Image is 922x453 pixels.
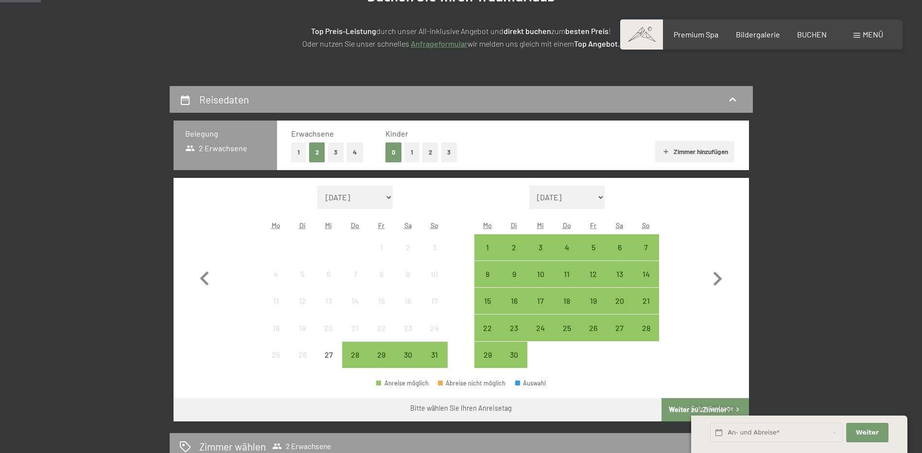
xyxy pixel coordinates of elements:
[581,297,605,321] div: 19
[315,314,342,341] div: Wed Aug 20 2025
[501,314,527,341] div: Tue Sep 23 2025
[299,221,306,229] abbr: Dienstag
[580,261,606,287] div: Fri Sep 12 2025
[580,234,606,261] div: Fri Sep 05 2025
[315,288,342,314] div: Anreise nicht möglich
[616,221,623,229] abbr: Samstag
[369,297,394,321] div: 15
[474,288,501,314] div: Anreise möglich
[368,288,395,314] div: Fri Aug 15 2025
[289,288,315,314] div: Anreise nicht möglich
[315,288,342,314] div: Wed Aug 13 2025
[368,314,395,341] div: Fri Aug 22 2025
[290,297,314,321] div: 12
[501,288,527,314] div: Tue Sep 16 2025
[376,380,429,386] div: Anreise möglich
[555,324,579,348] div: 25
[634,244,658,268] div: 7
[342,314,368,341] div: Thu Aug 21 2025
[633,234,659,261] div: Anreise möglich
[607,314,633,341] div: Anreise möglich
[263,342,289,368] div: Anreise nicht möglich
[797,30,827,39] a: BUCHEN
[316,270,341,295] div: 6
[264,351,288,375] div: 25
[554,314,580,341] div: Anreise möglich
[633,288,659,314] div: Sun Sep 21 2025
[554,288,580,314] div: Anreise möglich
[342,314,368,341] div: Anreise nicht möglich
[369,270,394,295] div: 8
[404,142,419,162] button: 1
[555,270,579,295] div: 11
[272,441,331,451] span: 2 Erwachsene
[846,423,888,443] button: Weiter
[554,288,580,314] div: Thu Sep 18 2025
[396,324,420,348] div: 23
[343,351,367,375] div: 28
[555,297,579,321] div: 18
[422,324,446,348] div: 24
[368,261,395,287] div: Anreise nicht möglich
[410,403,512,413] div: Bitte wählen Sie Ihren Anreisetag
[368,261,395,287] div: Fri Aug 08 2025
[290,351,314,375] div: 26
[554,261,580,287] div: Anreise möglich
[633,314,659,341] div: Anreise möglich
[554,314,580,341] div: Thu Sep 25 2025
[290,270,314,295] div: 5
[422,351,446,375] div: 31
[395,288,421,314] div: Anreise nicht möglich
[661,398,748,421] button: Weiter zu „Zimmer“
[263,261,289,287] div: Mon Aug 04 2025
[431,221,438,229] abbr: Sonntag
[607,261,633,287] div: Anreise möglich
[527,261,554,287] div: Anreise möglich
[501,342,527,368] div: Tue Sep 30 2025
[527,234,554,261] div: Wed Sep 03 2025
[291,142,306,162] button: 1
[342,261,368,287] div: Thu Aug 07 2025
[581,270,605,295] div: 12
[315,342,342,368] div: Anreise nicht möglich
[528,297,553,321] div: 17
[527,314,554,341] div: Anreise möglich
[369,324,394,348] div: 22
[342,261,368,287] div: Anreise nicht möglich
[537,221,544,229] abbr: Mittwoch
[563,221,571,229] abbr: Donnerstag
[422,297,446,321] div: 17
[264,297,288,321] div: 11
[342,288,368,314] div: Thu Aug 14 2025
[395,342,421,368] div: Anreise möglich
[347,142,363,162] button: 4
[633,288,659,314] div: Anreise möglich
[581,244,605,268] div: 5
[395,234,421,261] div: Anreise nicht möglich
[502,297,526,321] div: 16
[421,288,447,314] div: Sun Aug 17 2025
[368,342,395,368] div: Fri Aug 29 2025
[368,234,395,261] div: Anreise nicht möglich
[342,342,368,368] div: Anreise möglich
[421,342,447,368] div: Sun Aug 31 2025
[475,297,500,321] div: 15
[502,244,526,268] div: 2
[395,261,421,287] div: Sat Aug 09 2025
[642,221,650,229] abbr: Sonntag
[395,288,421,314] div: Sat Aug 16 2025
[474,234,501,261] div: Anreise möglich
[474,342,501,368] div: Mon Sep 29 2025
[421,314,447,341] div: Sun Aug 24 2025
[421,234,447,261] div: Anreise nicht möglich
[422,244,446,268] div: 3
[608,297,632,321] div: 20
[483,221,492,229] abbr: Montag
[264,324,288,348] div: 18
[580,314,606,341] div: Anreise möglich
[290,324,314,348] div: 19
[511,221,517,229] abbr: Dienstag
[421,314,447,341] div: Anreise nicht möglich
[378,221,384,229] abbr: Freitag
[422,142,438,162] button: 2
